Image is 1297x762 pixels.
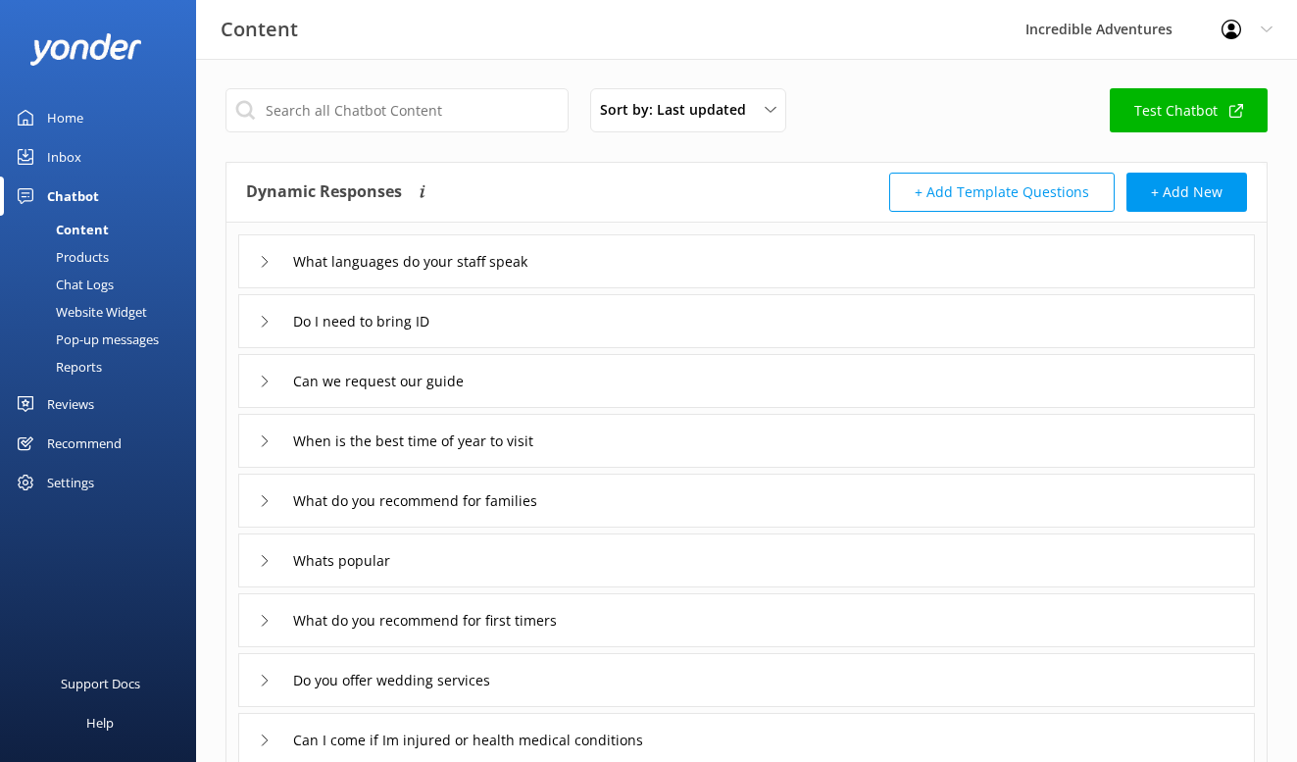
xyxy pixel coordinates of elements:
div: Content [12,216,109,243]
a: Website Widget [12,298,196,326]
input: Search all Chatbot Content [225,88,569,132]
div: Pop-up messages [12,326,159,353]
div: Settings [47,463,94,502]
div: Website Widget [12,298,147,326]
div: Inbox [47,137,81,177]
a: Products [12,243,196,271]
div: Products [12,243,109,271]
h4: Dynamic Responses [246,173,402,212]
div: Recommend [47,424,122,463]
div: Chatbot [47,177,99,216]
div: Chat Logs [12,271,114,298]
div: Support Docs [61,664,140,703]
button: + Add Template Questions [889,173,1115,212]
span: Sort by: Last updated [600,99,758,121]
a: Chat Logs [12,271,196,298]
div: Reviews [47,384,94,424]
a: Test Chatbot [1110,88,1268,132]
div: Help [86,703,114,742]
img: yonder-white-logo.png [29,33,142,66]
a: Pop-up messages [12,326,196,353]
div: Reports [12,353,102,381]
button: + Add New [1126,173,1247,212]
div: Home [47,98,83,137]
a: Content [12,216,196,243]
h3: Content [221,14,298,45]
a: Reports [12,353,196,381]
